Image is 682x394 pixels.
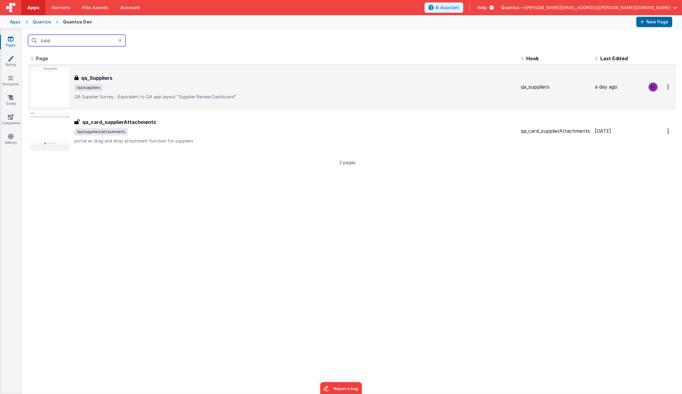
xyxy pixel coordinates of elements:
span: Hook [526,55,539,62]
span: a day ago [595,84,617,90]
span: [PERSON_NAME][EMAIL_ADDRESS][PERSON_NAME][DOMAIN_NAME] [525,5,670,11]
img: 2445f8d87038429357ee99e9bdfcd63a [649,83,657,91]
span: Quantus — [501,5,525,11]
div: Quantus [33,19,51,25]
p: portal w/ drag and drop attachment function for suppliers [74,138,516,144]
span: /qa/suppliers [74,84,103,91]
span: Apps [27,5,39,11]
span: File Assets [82,5,108,11]
span: AI Assistant [435,5,459,11]
div: Quantus Dev [63,19,92,25]
button: Quantus — [PERSON_NAME][EMAIL_ADDRESS][PERSON_NAME][DOMAIN_NAME] [501,5,677,11]
span: Help [477,5,487,11]
div: Apps [10,19,21,25]
div: qa_card_supplierAttachments [521,128,590,135]
button: Options [664,125,673,137]
h3: qa_Suppliers [81,74,112,82]
p: 2 pages [28,159,667,166]
span: /qa/suppliers/attachments [74,128,128,135]
button: New Page [636,17,672,27]
p: QA Supplier Survey - Equivalent to QA app layout "Supplier Review Dashboard" [74,94,516,100]
h3: qa_card_supplierAttachments [82,118,156,126]
div: qa_suppliers [521,83,590,90]
button: AI Assistant [424,2,463,13]
span: Last Edited [600,55,628,62]
span: [DATE] [595,128,611,134]
input: Search pages, id's ... [28,35,126,46]
span: Servers [52,5,70,11]
span: Page [36,55,48,62]
button: Options [664,81,673,93]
